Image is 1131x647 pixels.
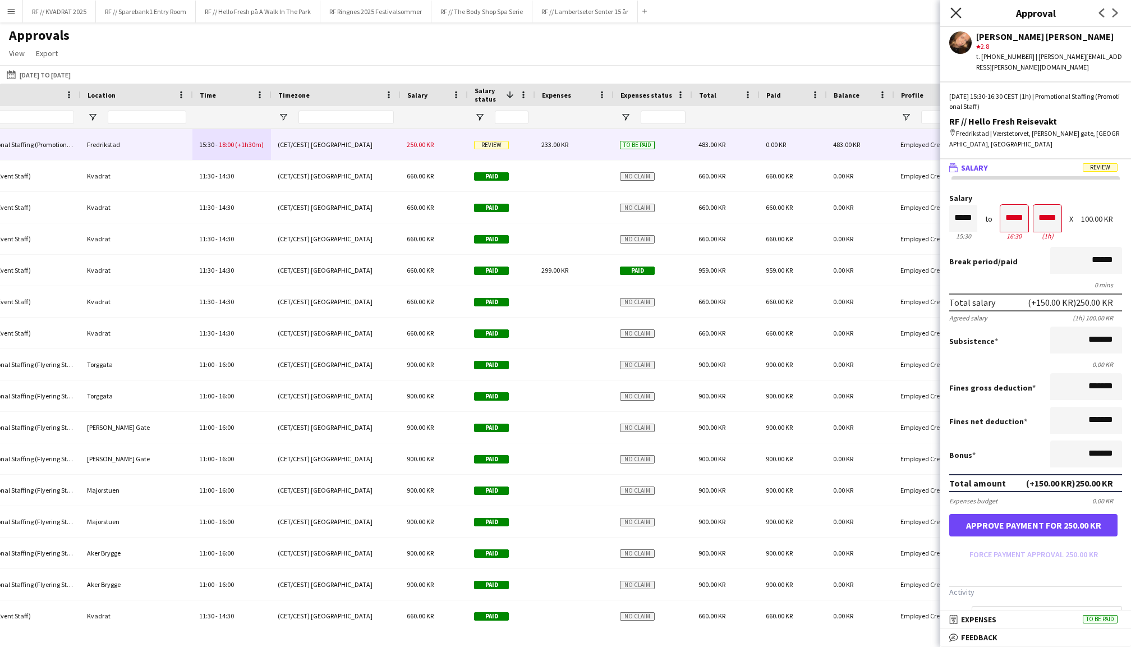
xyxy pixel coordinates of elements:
[215,612,218,620] span: -
[834,91,859,99] span: Balance
[219,297,234,306] span: 14:30
[1028,297,1113,308] div: (+150.00 KR) 250.00 KR
[80,538,192,568] div: Aker Brygge
[833,549,853,557] span: 0.00 KR
[949,314,987,322] div: Agreed salary
[1073,314,1122,322] div: (1h) 100.00 KR
[9,48,25,58] span: View
[900,486,945,494] span: Employed Crew
[698,517,725,526] span: 900.00 KR
[80,129,192,160] div: Fredrikstad
[901,91,923,99] span: Profile
[88,112,98,122] button: Open Filter Menu
[542,91,571,99] span: Expenses
[215,517,218,526] span: -
[215,392,218,400] span: -
[215,235,218,243] span: -
[698,140,725,149] span: 483.00 KR
[532,1,638,22] button: RF // Lambertseter Senter 15 år
[215,329,218,337] span: -
[199,486,214,494] span: 11:00
[475,86,502,103] span: Salary status
[620,612,655,621] span: No claim
[620,487,655,495] span: No claim
[271,349,400,380] div: (CET/CEST) [GEOGRAPHIC_DATA]
[474,455,509,464] span: Paid
[271,569,400,600] div: (CET/CEST) [GEOGRAPHIC_DATA]
[541,140,568,149] span: 233.00 KR
[407,266,434,274] span: 660.00 KR
[766,266,793,274] span: 959.00 KR
[949,416,1027,426] label: Fines net deduction
[271,318,400,348] div: (CET/CEST) [GEOGRAPHIC_DATA]
[219,329,234,337] span: 14:30
[88,91,116,99] span: Location
[219,392,234,400] span: 16:00
[219,612,234,620] span: 14:30
[407,423,434,432] span: 900.00 KR
[219,517,234,526] span: 16:00
[620,329,655,338] span: No claim
[620,424,655,432] span: No claim
[766,580,793,589] span: 900.00 KR
[698,360,725,369] span: 900.00 KR
[900,140,945,149] span: Employed Crew
[271,443,400,474] div: (CET/CEST) [GEOGRAPHIC_DATA]
[949,297,995,308] div: Total salary
[219,423,234,432] span: 16:00
[1026,478,1113,489] div: (+150.00 KR) 250.00 KR
[698,266,725,274] span: 959.00 KR
[199,612,214,620] span: 11:30
[1033,232,1061,240] div: 1h
[219,549,234,557] span: 16:00
[271,538,400,568] div: (CET/CEST) [GEOGRAPHIC_DATA]
[900,580,945,589] span: Employed Crew
[949,256,1018,267] label: /paid
[4,46,29,61] a: View
[215,455,218,463] span: -
[940,6,1131,20] h3: Approval
[80,443,192,474] div: [PERSON_NAME] Gate
[949,91,1122,112] div: [DATE] 15:30-16:30 CEST (1h) | Promotional Staffing (Promotional Staff)
[949,497,997,505] div: Expenses budget
[766,172,793,180] span: 660.00 KR
[80,160,192,191] div: Kvadrat
[108,111,186,124] input: Location Filter Input
[940,629,1131,646] mat-expansion-panel-header: Feedback
[921,111,966,124] input: Profile Filter Input
[219,580,234,589] span: 16:00
[961,614,996,625] span: Expenses
[407,203,434,212] span: 660.00 KR
[766,423,793,432] span: 900.00 KR
[235,140,264,149] span: (+1h30m)
[407,517,434,526] span: 900.00 KR
[271,223,400,254] div: (CET/CEST) [GEOGRAPHIC_DATA]
[407,549,434,557] span: 900.00 KR
[215,549,218,557] span: -
[698,486,725,494] span: 900.00 KR
[620,392,655,401] span: No claim
[833,297,853,306] span: 0.00 KR
[1069,215,1073,223] div: X
[96,1,196,22] button: RF // Sparebank1 Entry Room
[766,549,793,557] span: 900.00 KR
[833,266,853,274] span: 0.00 KR
[900,203,945,212] span: Employed Crew
[900,235,945,243] span: Employed Crew
[949,281,1122,289] div: 0 mins
[474,392,509,401] span: Paid
[833,172,853,180] span: 0.00 KR
[900,172,945,180] span: Employed Crew
[766,455,793,463] span: 900.00 KR
[271,160,400,191] div: (CET/CEST) [GEOGRAPHIC_DATA]
[407,392,434,400] span: 900.00 KR
[219,203,234,212] span: 14:30
[833,140,860,149] span: 483.00 KR
[215,360,218,369] span: -
[23,1,96,22] button: RF // KVADRAT 2025
[278,112,288,122] button: Open Filter Menu
[199,392,214,400] span: 11:00
[949,129,1122,149] div: Fredrikstad | Værstetorvet, [PERSON_NAME] gate, [GEOGRAPHIC_DATA], [GEOGRAPHIC_DATA]
[900,455,945,463] span: Employed Crew
[36,48,58,58] span: Export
